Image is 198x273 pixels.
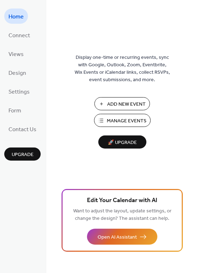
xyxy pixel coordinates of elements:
[4,27,34,43] a: Connect
[103,138,142,147] span: 🚀 Upgrade
[8,124,36,135] span: Contact Us
[4,84,34,99] a: Settings
[75,54,170,84] span: Display one-time or recurring events, sync with Google, Outlook, Zoom, Eventbrite, Wix Events or ...
[87,196,157,206] span: Edit Your Calendar with AI
[98,234,137,241] span: Open AI Assistant
[8,49,24,60] span: Views
[8,68,26,79] span: Design
[8,11,24,22] span: Home
[4,65,30,80] a: Design
[12,151,34,158] span: Upgrade
[8,105,21,116] span: Form
[107,117,146,125] span: Manage Events
[4,9,28,24] a: Home
[4,46,28,61] a: Views
[4,121,41,136] a: Contact Us
[107,101,146,108] span: Add New Event
[73,206,171,223] span: Want to adjust the layout, update settings, or change the design? The assistant can help.
[87,229,157,245] button: Open AI Assistant
[4,147,41,161] button: Upgrade
[8,87,30,97] span: Settings
[94,97,150,110] button: Add New Event
[4,102,25,118] a: Form
[98,135,146,149] button: 🚀 Upgrade
[94,114,151,127] button: Manage Events
[8,30,30,41] span: Connect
